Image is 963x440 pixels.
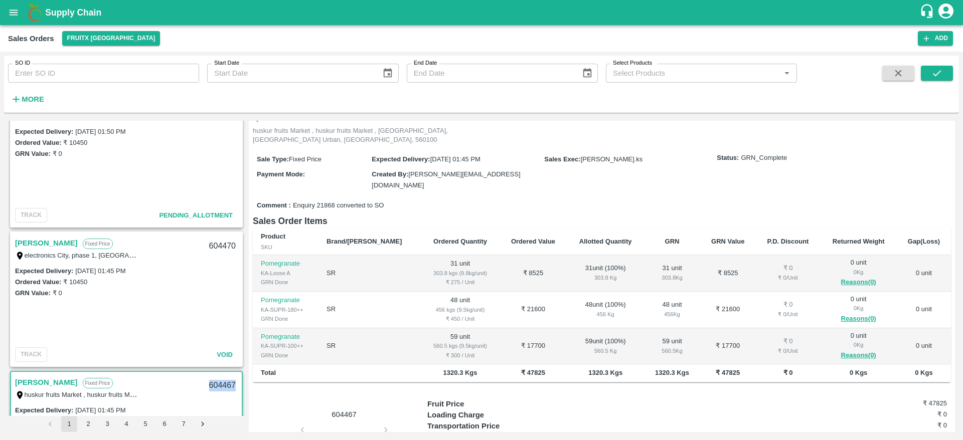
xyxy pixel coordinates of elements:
[62,31,160,46] button: Select DC
[203,235,242,258] div: 604470
[257,170,305,178] label: Payment Mode :
[717,153,739,163] label: Status:
[421,328,500,365] td: 59 unit
[429,278,492,287] div: ₹ 275 / Unit
[15,59,30,67] label: SO ID
[261,341,310,350] div: KA-SUPR-100++
[613,59,652,67] label: Select Products
[214,59,239,67] label: Start Date
[828,258,888,288] div: 0 unit
[521,369,545,376] b: ₹ 47825
[427,409,557,420] p: Loading Charge
[828,295,888,325] div: 0 unit
[421,292,500,328] td: 48 unit
[652,300,692,319] div: 48 unit
[99,416,115,432] button: Go to page 3
[41,416,212,432] nav: pagination navigation
[579,238,632,245] b: Allotted Quantity
[261,243,310,252] div: SKU
[897,292,951,328] td: 0 unit
[716,369,740,376] b: ₹ 47825
[433,238,487,245] b: Ordered Quantity
[918,31,953,46] button: Add
[500,255,567,292] td: ₹ 8525
[261,305,310,314] div: KA-SUPR-180++
[700,292,756,328] td: ₹ 21600
[8,32,54,45] div: Sales Orders
[780,67,793,80] button: Open
[850,369,867,376] b: 0 Kgs
[8,64,199,83] input: Enter SO ID
[919,4,937,22] div: customer-support
[429,351,492,360] div: ₹ 300 / Unit
[700,255,756,292] td: ₹ 8525
[318,292,421,328] td: SR
[75,128,125,135] label: [DATE] 01:50 PM
[764,273,813,282] div: ₹ 0 / Unit
[897,328,951,365] td: 0 unit
[261,351,310,360] div: GRN Done
[257,201,291,210] label: Comment :
[53,150,62,157] label: ₹ 0
[511,238,555,245] b: Ordered Value
[217,351,233,358] span: Void
[908,238,940,245] b: Gap(Loss)
[15,278,61,286] label: Ordered Value:
[652,337,692,355] div: 59 unit
[575,346,635,355] div: 560.5 Kg
[783,369,793,376] b: ₹ 0
[45,8,101,18] b: Supply Chain
[652,273,692,282] div: 303.8 Kg
[261,332,310,342] p: Pomegranate
[156,416,173,432] button: Go to page 6
[828,350,888,361] button: Reasons(0)
[25,251,335,259] label: electronics City, phase 1, [GEOGRAPHIC_DATA], [GEOGRAPHIC_DATA], [GEOGRAPHIC_DATA], 560100
[897,255,951,292] td: 0 unit
[80,416,96,432] button: Go to page 2
[289,155,322,163] span: Fixed Price
[15,376,78,389] a: [PERSON_NAME]
[15,289,51,297] label: GRN Value:
[261,296,310,305] p: Pomegranate
[327,238,402,245] b: Brand/[PERSON_NAME]
[63,278,87,286] label: ₹ 10450
[261,259,310,269] p: Pomegranate
[83,239,113,249] p: Fixed Price
[25,3,45,23] img: logo
[253,214,951,228] h6: Sales Order Items
[407,64,574,83] input: End Date
[137,416,153,432] button: Go to page 5
[915,369,932,376] b: 0 Kgs
[318,255,421,292] td: SR
[581,155,643,163] span: [PERSON_NAME].ks
[75,406,125,414] label: [DATE] 01:45 PM
[414,59,437,67] label: End Date
[293,201,384,210] span: Enquiry 21868 converted to SO
[306,409,382,420] p: 604467
[860,420,947,430] h6: ₹ 0
[655,369,689,376] b: 1320.3 Kgs
[15,406,73,414] label: Expected Delivery :
[429,305,492,314] div: 456 kgs (9.5kg/unit)
[253,126,478,145] p: huskur fruits Market , huskur fruits Market , [GEOGRAPHIC_DATA], [GEOGRAPHIC_DATA] Urban, [GEOGRA...
[833,238,885,245] b: Returned Weight
[61,416,77,432] button: page 1
[261,314,310,323] div: GRN Done
[8,91,47,108] button: More
[261,278,310,287] div: GRN Done
[261,369,276,376] b: Total
[118,416,134,432] button: Go to page 4
[500,328,567,365] td: ₹ 17700
[421,255,500,292] td: 31 unit
[372,155,430,163] label: Expected Delivery :
[828,304,888,313] div: 0 Kg
[53,289,62,297] label: ₹ 0
[75,267,125,275] label: [DATE] 01:45 PM
[15,267,73,275] label: Expected Delivery :
[443,369,477,376] b: 1320.3 Kgs
[45,6,919,20] a: Supply Chain
[429,341,492,350] div: 560.5 kgs (9.5kg/unit)
[652,310,692,319] div: 456 Kg
[609,67,777,80] input: Select Products
[25,390,406,398] label: huskur fruits Market , huskur fruits Market , [GEOGRAPHIC_DATA], [GEOGRAPHIC_DATA] Urban, [GEOGRA...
